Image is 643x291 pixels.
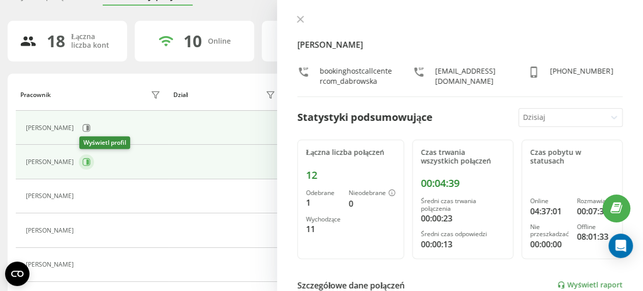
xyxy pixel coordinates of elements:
[47,31,65,51] div: 18
[79,137,130,149] div: Wyświetl profil
[421,212,505,224] div: 00:00:23
[421,238,505,250] div: 00:00:13
[183,31,202,51] div: 10
[435,66,508,86] div: [EMAIL_ADDRESS][DOMAIN_NAME]
[173,91,188,99] div: Dział
[26,158,76,166] div: [PERSON_NAME]
[421,177,505,189] div: 00:04:39
[320,66,392,86] div: bookinghostcallcentercom_dabrowska
[349,189,395,198] div: Nieodebrane
[530,238,569,250] div: 00:00:00
[577,231,614,243] div: 08:01:33
[577,223,614,231] div: Offline
[577,205,614,217] div: 00:07:30
[26,261,76,268] div: [PERSON_NAME]
[577,198,614,205] div: Rozmawia
[26,227,76,234] div: [PERSON_NAME]
[20,91,51,99] div: Pracownik
[26,192,76,200] div: [PERSON_NAME]
[550,66,613,86] div: [PHONE_NUMBER]
[421,198,505,212] div: Średni czas trwania połączenia
[421,148,505,166] div: Czas trwania wszystkich połączeń
[5,262,29,286] button: Open CMP widget
[306,189,341,197] div: Odebrane
[530,198,569,205] div: Online
[608,234,633,258] div: Open Intercom Messenger
[306,197,341,209] div: 1
[208,37,231,46] div: Online
[297,110,433,125] div: Statystyki podsumowujące
[530,148,614,166] div: Czas pobytu w statusach
[530,223,569,238] div: Nie przeszkadzać
[71,33,115,50] div: Łączna liczba kont
[306,148,395,157] div: Łączna liczba połączeń
[421,231,505,238] div: Średni czas odpowiedzi
[306,169,395,181] div: 12
[306,216,341,223] div: Wychodzące
[306,223,341,235] div: 11
[297,39,623,51] h4: [PERSON_NAME]
[557,281,623,289] a: Wyświetl raport
[349,198,395,210] div: 0
[26,124,76,132] div: [PERSON_NAME]
[530,205,569,217] div: 04:37:01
